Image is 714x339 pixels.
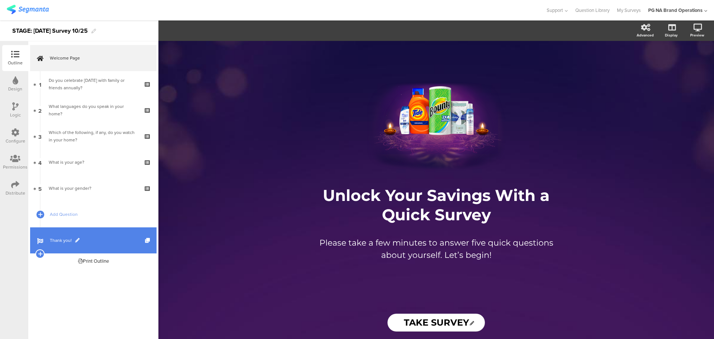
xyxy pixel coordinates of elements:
p: Unlock Your Savings With a Quick Survey [299,186,574,224]
div: Distribute [6,190,25,196]
span: Add Question [50,211,145,218]
span: 5 [38,184,42,192]
div: Do you celebrate Diwali with family or friends annually? [49,77,138,92]
div: Outline [8,60,23,66]
a: 5 What is your gender? [30,175,157,201]
a: 2 What languages do you speak in your home? [30,97,157,123]
span: 4 [38,158,42,166]
span: Support [547,7,563,14]
div: Advanced [637,32,654,38]
span: 1 [39,80,41,88]
span: Thank you! [50,237,145,244]
img: segmanta logo [7,5,49,14]
a: 1 Do you celebrate [DATE] with family or friends annually? [30,71,157,97]
i: Duplicate [145,238,151,243]
div: What is your age? [49,159,138,166]
p: Please take a few minutes to answer five quick questions about yourself. Let’s begin! [306,237,566,261]
div: Print Outline [78,258,109,265]
input: Start [387,314,485,332]
a: 4 What is your age? [30,149,157,175]
div: Permissions [3,164,28,170]
div: STAGE: [DATE] Survey 10/25 [12,25,88,37]
div: Preview [690,32,704,38]
a: Welcome Page [30,45,157,71]
div: PG NA Brand Operations [648,7,702,14]
a: 3 Which of the following, if any, do you watch in your home? [30,123,157,149]
a: Thank you! [30,227,157,253]
span: 2 [38,106,42,114]
div: What is your gender? [49,185,138,192]
div: Design [8,86,22,92]
div: Configure [6,138,25,144]
span: 3 [38,132,42,140]
div: Display [665,32,678,38]
div: Which of the following, if any, do you watch in your home? [49,129,138,144]
div: What languages do you speak in your home? [49,103,138,118]
span: Welcome Page [50,54,145,62]
div: Logic [10,112,21,118]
